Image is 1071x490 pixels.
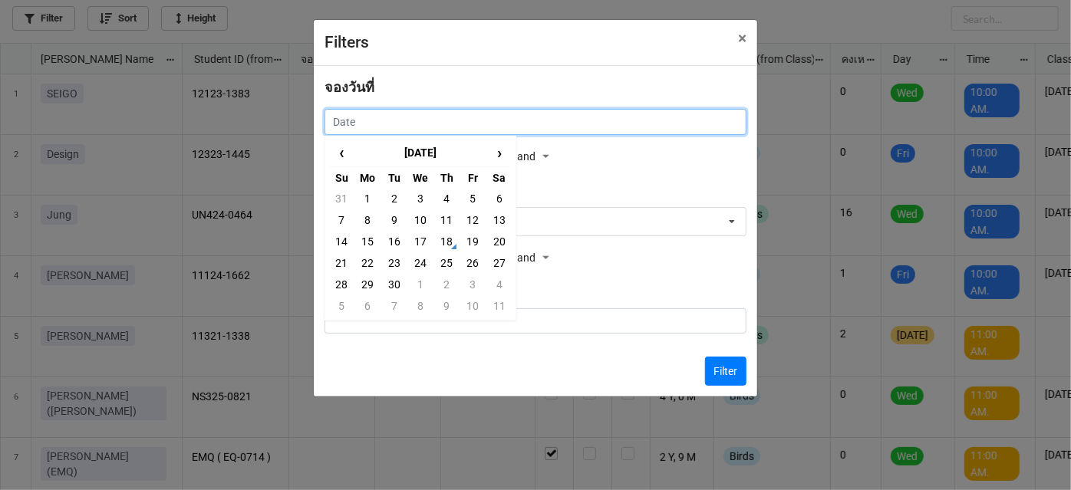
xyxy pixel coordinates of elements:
[381,231,407,252] td: 16
[433,209,460,231] td: 11
[517,247,554,270] div: and
[325,77,374,98] label: จองวันที่
[354,231,381,252] td: 15
[407,252,433,274] td: 24
[460,166,486,188] th: Fr
[328,274,354,295] td: 28
[354,295,381,317] td: 6
[381,166,407,188] th: Tu
[460,231,486,252] td: 19
[328,166,354,188] th: Su
[433,188,460,209] td: 4
[460,188,486,209] td: 5
[460,252,486,274] td: 26
[460,209,486,231] td: 12
[354,252,381,274] td: 22
[381,188,407,209] td: 2
[328,188,354,209] td: 31
[328,209,354,231] td: 7
[487,140,512,166] span: ›
[354,166,381,188] th: Mo
[486,274,512,295] td: 4
[325,31,704,55] div: Filters
[354,274,381,295] td: 29
[354,188,381,209] td: 1
[325,109,746,135] input: Date
[381,274,407,295] td: 30
[433,274,460,295] td: 2
[407,188,433,209] td: 3
[517,146,554,169] div: and
[486,252,512,274] td: 27
[354,209,381,231] td: 8
[460,274,486,295] td: 3
[407,295,433,317] td: 8
[407,209,433,231] td: 10
[407,231,433,252] td: 17
[433,166,460,188] th: Th
[738,29,746,48] span: ×
[407,274,433,295] td: 1
[328,295,354,317] td: 5
[486,209,512,231] td: 13
[433,295,460,317] td: 9
[486,295,512,317] td: 11
[433,252,460,274] td: 25
[433,231,460,252] td: 18
[486,188,512,209] td: 6
[329,140,354,166] span: ‹
[381,209,407,231] td: 9
[486,166,512,188] th: Sa
[381,252,407,274] td: 23
[328,252,354,274] td: 21
[381,295,407,317] td: 7
[407,166,433,188] th: We
[354,140,486,167] th: [DATE]
[328,231,354,252] td: 14
[460,295,486,317] td: 10
[486,231,512,252] td: 20
[705,357,746,386] button: Filter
